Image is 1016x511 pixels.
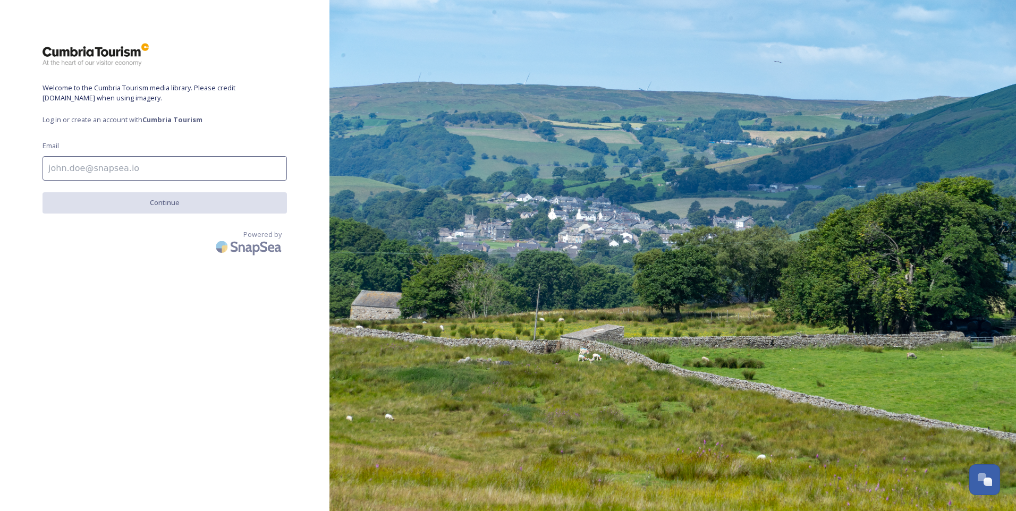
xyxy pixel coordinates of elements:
[969,464,1000,495] button: Open Chat
[142,115,202,124] strong: Cumbria Tourism
[213,234,287,259] img: SnapSea Logo
[43,156,287,181] input: john.doe@snapsea.io
[43,42,149,67] img: ct_logo.png
[43,192,287,213] button: Continue
[43,83,287,103] span: Welcome to the Cumbria Tourism media library. Please credit [DOMAIN_NAME] when using imagery.
[43,115,287,125] span: Log in or create an account with
[243,229,282,240] span: Powered by
[43,141,59,151] span: Email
